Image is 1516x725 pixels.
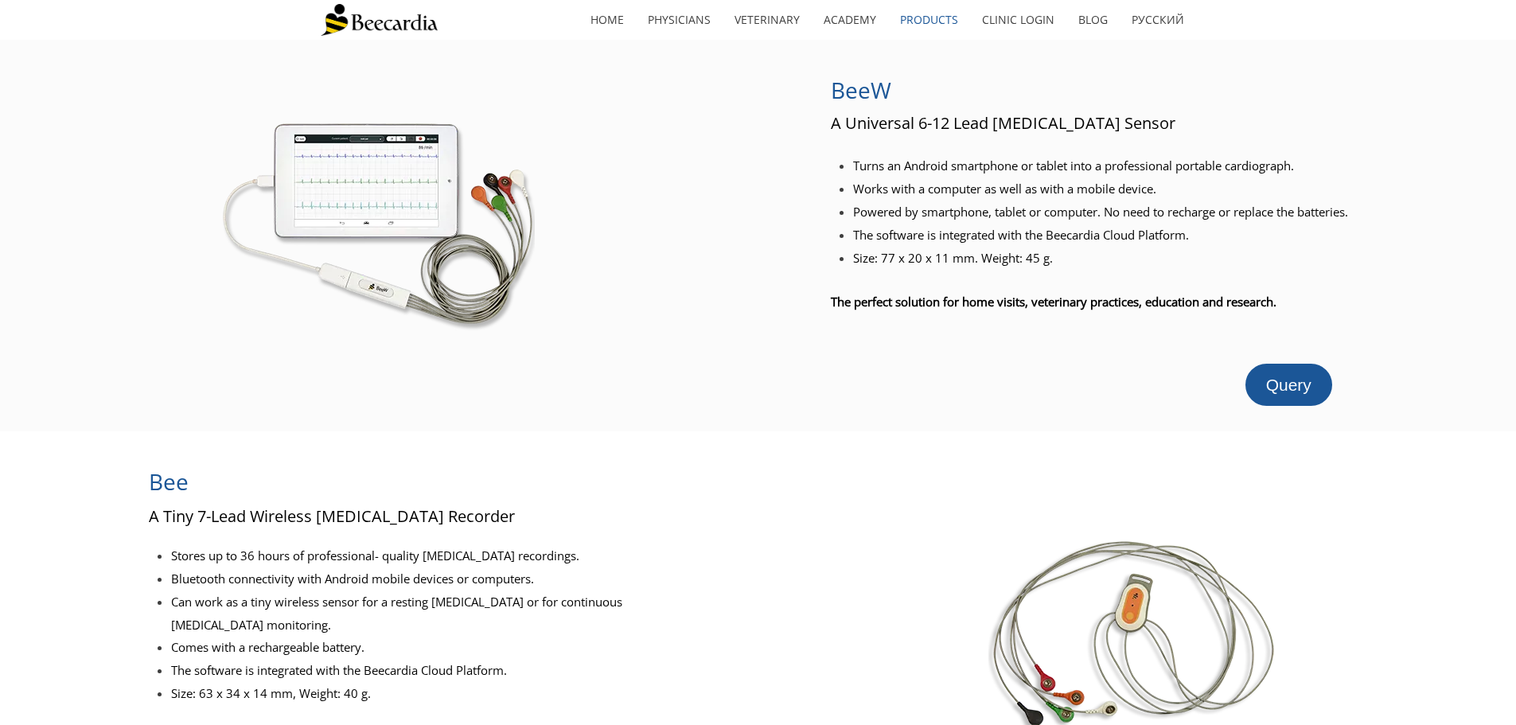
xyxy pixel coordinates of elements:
a: Русский [1120,2,1196,38]
a: Veterinary [723,2,812,38]
span: Works with a computer as well as with a mobile device. [853,181,1156,197]
a: Products [888,2,970,38]
span: A Universal 6-12 Lead [MEDICAL_DATA] Sensor [831,112,1175,134]
a: home [579,2,636,38]
span: The software is integrated with the Beecardia Cloud Platform. [171,662,507,678]
span: The software is integrated with the Beecardia Cloud Platform. [853,227,1189,243]
a: Clinic Login [970,2,1066,38]
span: Turns an Android smartphone or tablet into a professional portable cardiograph. [853,158,1294,173]
a: Query [1245,364,1332,406]
a: Academy [812,2,888,38]
span: Query [1266,376,1311,394]
span: A Tiny 7-Lead Wireless [MEDICAL_DATA] Recorder [149,505,515,527]
img: Beecardia [321,4,438,36]
span: BeeW [831,75,891,105]
span: Size: 63 x 34 x 14 mm, Weight: 40 g. [171,685,371,701]
span: Bee [149,466,189,497]
span: Can work as a tiny wireless sensor for a resting [MEDICAL_DATA] or for continuous [MEDICAL_DATA] ... [171,594,622,633]
a: Blog [1066,2,1120,38]
span: Bluetooth connectivity with Android mobile devices or computers. [171,571,534,587]
a: Physicians [636,2,723,38]
span: Comes with a rechargeable battery. [171,639,364,655]
span: The perfect solution for home visits, veterinary practices, education and research. [831,294,1276,310]
span: Powered by smartphone, tablet or computer. No need to recharge or replace the batteries. [853,204,1348,220]
span: Stores up to 36 hours of professional- quality [MEDICAL_DATA] recordings. [171,548,579,563]
span: Size: 77 x 20 x 11 mm. Weight: 45 g. [853,250,1053,266]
